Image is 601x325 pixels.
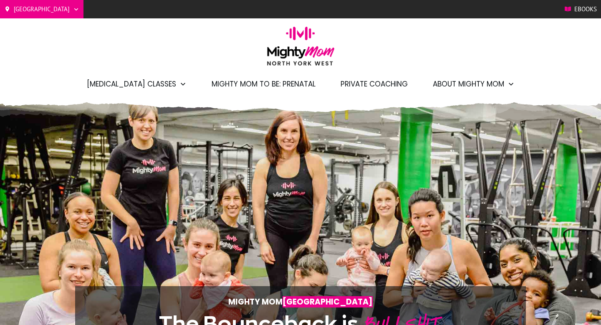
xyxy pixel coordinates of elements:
a: [GEOGRAPHIC_DATA] [4,3,79,15]
a: Private Coaching [341,77,408,91]
span: [GEOGRAPHIC_DATA] [14,3,70,15]
a: Ebooks [565,3,597,15]
a: Mighty Mom to Be: Prenatal [212,77,316,91]
a: About Mighty Mom [433,77,515,91]
span: [GEOGRAPHIC_DATA] [283,296,373,307]
strong: Mighty Mom [228,296,373,307]
a: [MEDICAL_DATA] Classes [87,77,187,91]
span: About Mighty Mom [433,77,504,91]
span: [MEDICAL_DATA] Classes [87,77,176,91]
span: Ebooks [574,3,597,15]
